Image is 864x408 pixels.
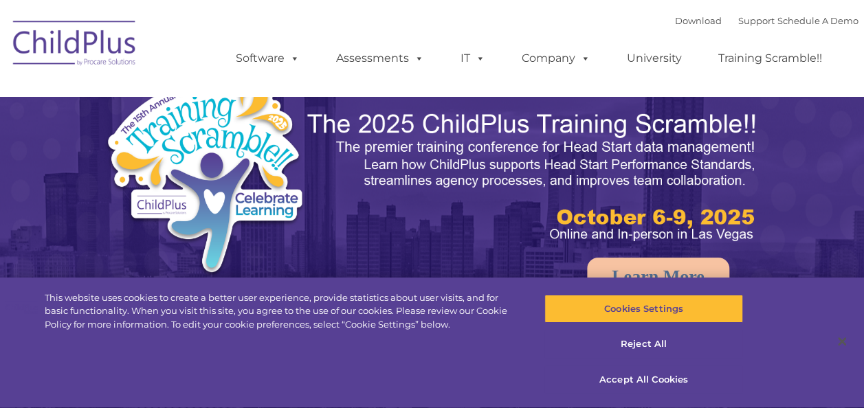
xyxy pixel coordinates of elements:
a: IT [447,45,499,72]
span: Last name [191,91,233,101]
span: Phone number [191,147,250,157]
a: Support [738,15,775,26]
a: Training Scramble!! [705,45,836,72]
button: Close [827,326,857,356]
button: Cookies Settings [544,295,743,324]
a: Company [508,45,604,72]
img: ChildPlus by Procare Solutions [6,11,144,80]
font: | [675,15,859,26]
a: Download [675,15,722,26]
a: Schedule A Demo [777,15,859,26]
button: Reject All [544,330,743,359]
a: University [613,45,696,72]
a: Software [222,45,313,72]
div: This website uses cookies to create a better user experience, provide statistics about user visit... [45,291,518,332]
button: Accept All Cookies [544,365,743,394]
a: Learn More [587,258,729,296]
a: Assessments [322,45,438,72]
